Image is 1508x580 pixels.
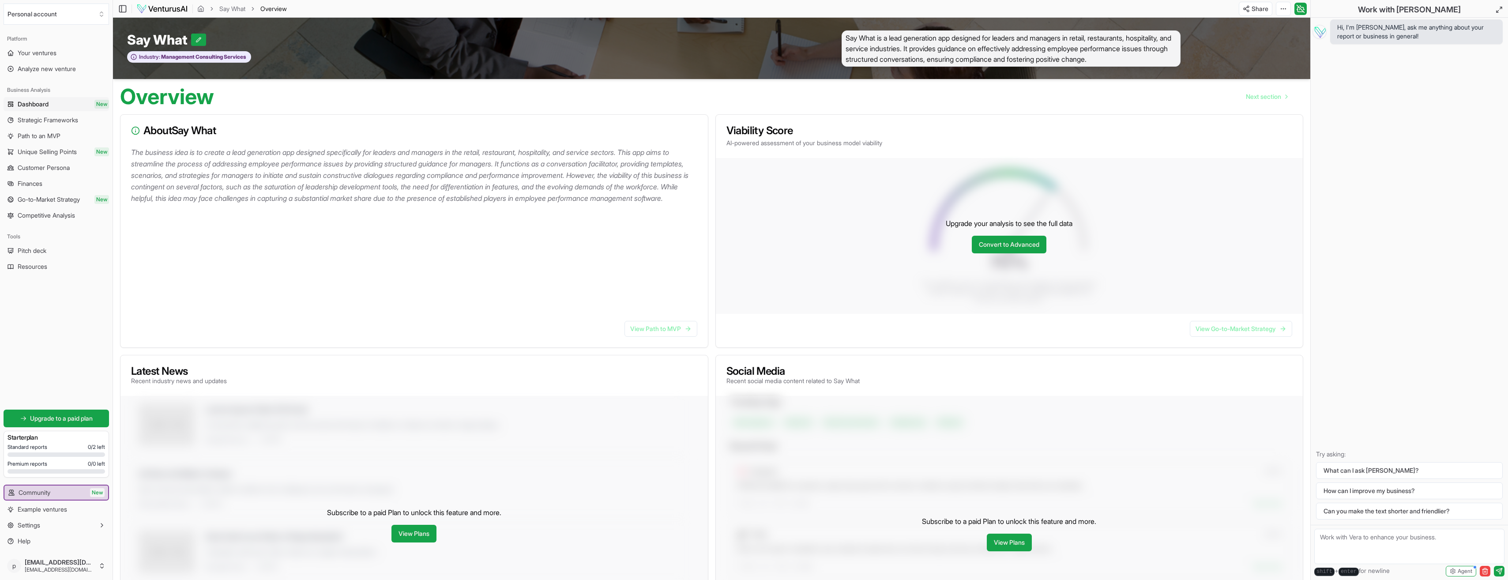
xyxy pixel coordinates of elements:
h3: Viability Score [726,125,1293,136]
span: Share [1252,4,1268,13]
a: Help [4,534,109,548]
button: p[EMAIL_ADDRESS][DOMAIN_NAME][EMAIL_ADDRESS][DOMAIN_NAME] [4,555,109,576]
span: Community [19,488,50,497]
a: Resources [4,260,109,274]
p: Subscribe to a paid Plan to unlock this feature and more. [327,507,501,518]
span: Agent [1458,568,1472,575]
h2: Work with [PERSON_NAME] [1358,4,1461,16]
nav: breadcrumb [197,4,287,13]
a: Path to an MVP [4,129,109,143]
p: Try asking: [1316,450,1503,459]
span: Next section [1246,92,1281,101]
button: Share [1239,2,1272,16]
button: What can I ask [PERSON_NAME]? [1316,462,1503,479]
span: [EMAIL_ADDRESS][DOMAIN_NAME] [25,566,95,573]
span: Go-to-Market Strategy [18,195,80,204]
p: The business idea is to create a lead generation app designed specifically for leaders and manage... [131,147,701,204]
span: Management Consulting Services [160,53,246,60]
img: logo [136,4,188,14]
a: Go to next page [1239,88,1294,105]
span: New [94,195,109,204]
span: p [7,559,21,573]
span: Path to an MVP [18,132,60,140]
kbd: enter [1339,568,1359,576]
nav: pagination [1239,88,1294,105]
a: Convert to Advanced [972,236,1046,253]
h3: Social Media [726,366,860,377]
span: Your ventures [18,49,56,57]
span: Pitch deck [18,246,46,255]
a: Upgrade to a paid plan [4,410,109,427]
button: Can you make the text shorter and friendlier? [1316,503,1503,520]
div: Business Analysis [4,83,109,97]
a: Customer Persona [4,161,109,175]
p: AI-powered assessment of your business model viability [726,139,1293,147]
span: Settings [18,521,40,530]
p: Subscribe to a paid Plan to unlock this feature and more. [922,516,1096,527]
span: + for newline [1314,566,1390,576]
a: Pitch deck [4,244,109,258]
a: Example ventures [4,502,109,516]
h3: Starter plan [8,433,105,442]
span: Say What [127,32,191,48]
p: Recent social media content related to Say What [726,377,860,385]
span: Overview [260,4,287,13]
a: View Plans [987,534,1032,551]
kbd: shift [1314,568,1335,576]
div: Platform [4,32,109,46]
span: Competitive Analysis [18,211,75,220]
button: Industry:Management Consulting Services [127,51,251,63]
a: Competitive Analysis [4,208,109,222]
a: Finances [4,177,109,191]
span: Finances [18,179,42,188]
span: Premium reports [8,460,47,467]
span: Customer Persona [18,163,70,172]
a: Go-to-Market StrategyNew [4,192,109,207]
span: Example ventures [18,505,67,514]
span: Industry: [139,53,160,60]
button: Agent [1446,566,1476,576]
a: Unique Selling PointsNew [4,145,109,159]
span: Analyze new venture [18,64,76,73]
span: [EMAIL_ADDRESS][DOMAIN_NAME] [25,558,95,566]
span: Say What is a lead generation app designed for leaders and managers in retail, restaurants, hospi... [842,30,1181,67]
a: Your ventures [4,46,109,60]
h1: Overview [120,86,214,107]
a: Analyze new venture [4,62,109,76]
span: Hi, I'm [PERSON_NAME], ask me anything about your report or business in general! [1337,23,1496,41]
a: CommunityNew [4,486,108,500]
img: Vera [1312,25,1327,39]
span: Unique Selling Points [18,147,77,156]
span: New [94,147,109,156]
p: Recent industry news and updates [131,377,227,385]
span: New [90,488,105,497]
button: How can I improve my business? [1316,482,1503,499]
a: DashboardNew [4,97,109,111]
a: View Plans [391,525,436,542]
button: Select an organization [4,4,109,25]
a: Strategic Frameworks [4,113,109,127]
span: 0 / 2 left [88,444,105,451]
h3: About Say What [131,125,697,136]
a: View Path to MVP [624,321,697,337]
span: Resources [18,262,47,271]
span: Help [18,537,30,546]
h3: Latest News [131,366,227,377]
p: Upgrade your analysis to see the full data [946,218,1072,229]
span: 0 / 0 left [88,460,105,467]
span: Upgrade to a paid plan [30,414,93,423]
div: Tools [4,230,109,244]
span: New [94,100,109,109]
a: Say What [219,4,245,13]
span: Standard reports [8,444,47,451]
button: Settings [4,518,109,532]
span: Strategic Frameworks [18,116,78,124]
span: Dashboard [18,100,49,109]
a: View Go-to-Market Strategy [1190,321,1292,337]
